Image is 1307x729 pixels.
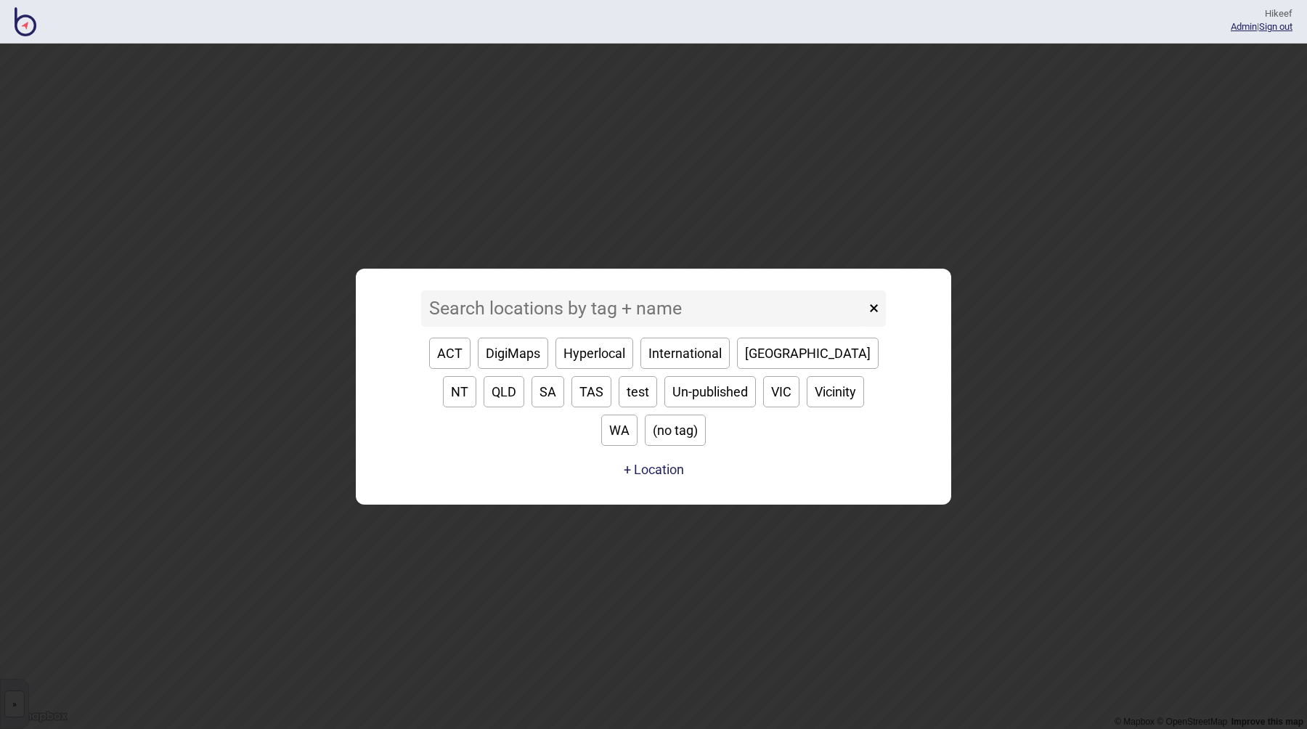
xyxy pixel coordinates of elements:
[619,376,657,407] button: test
[532,376,564,407] button: SA
[664,376,756,407] button: Un-published
[1231,7,1292,20] div: Hi keef
[1231,21,1257,32] a: Admin
[640,338,730,369] button: International
[484,376,524,407] button: QLD
[443,376,476,407] button: NT
[15,7,36,36] img: BindiMaps CMS
[478,338,548,369] button: DigiMaps
[1259,21,1292,32] button: Sign out
[763,376,799,407] button: VIC
[737,338,879,369] button: [GEOGRAPHIC_DATA]
[429,338,471,369] button: ACT
[421,290,866,327] input: Search locations by tag + name
[645,415,706,446] button: (no tag)
[1231,21,1259,32] span: |
[571,376,611,407] button: TAS
[624,462,684,477] button: + Location
[555,338,633,369] button: Hyperlocal
[862,290,886,327] button: ×
[620,457,688,483] a: + Location
[807,376,864,407] button: Vicinity
[601,415,638,446] button: WA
